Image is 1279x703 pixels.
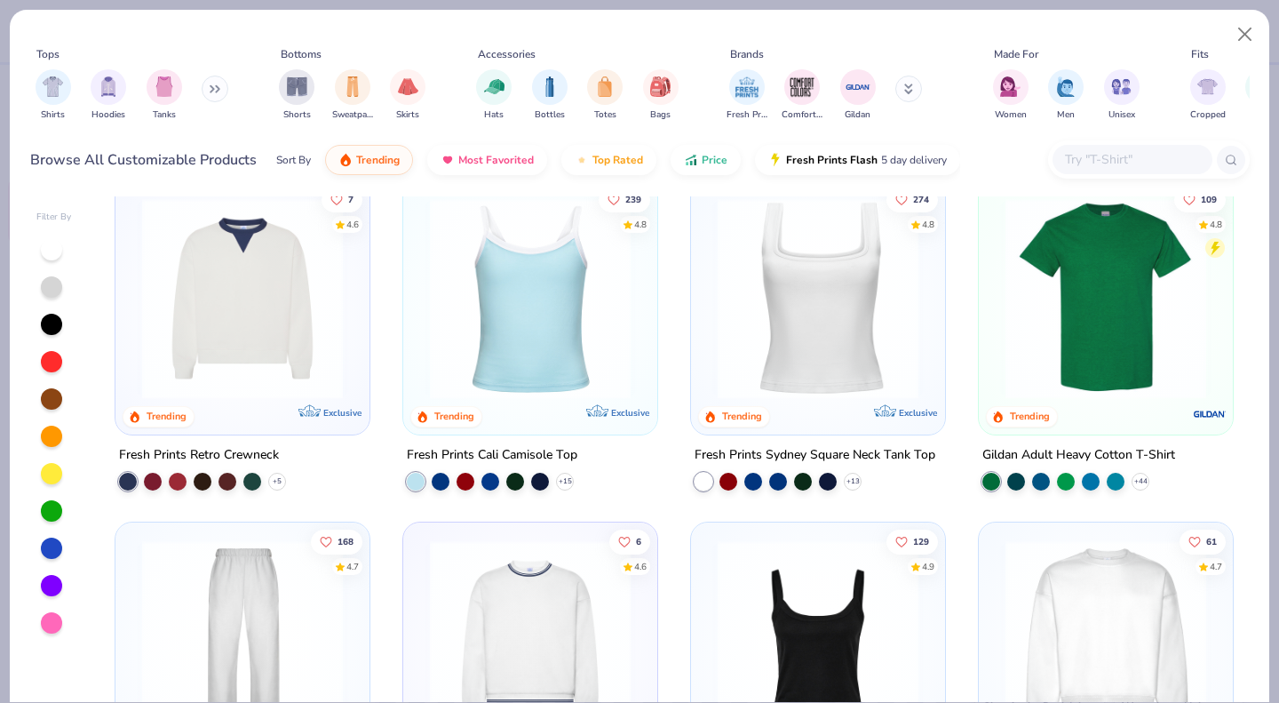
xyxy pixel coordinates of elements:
button: filter button [993,69,1029,122]
button: filter button [727,69,767,122]
img: Shirts Image [43,76,63,97]
button: filter button [91,69,126,122]
span: Trending [356,153,400,167]
button: Trending [325,145,413,175]
button: filter button [279,69,314,122]
span: Fresh Prints [727,108,767,122]
span: Top Rated [592,153,643,167]
img: Bottles Image [540,76,560,97]
img: Unisex Image [1111,76,1132,97]
img: Cropped Image [1197,76,1218,97]
span: Shorts [283,108,311,122]
div: filter for Tanks [147,69,182,122]
button: filter button [782,69,822,122]
div: Fits [1191,46,1209,62]
div: Tops [36,46,60,62]
button: filter button [840,69,876,122]
img: Men Image [1056,76,1076,97]
span: Bottles [535,108,565,122]
span: Men [1057,108,1075,122]
img: flash.gif [768,153,782,167]
button: Most Favorited [427,145,547,175]
div: filter for Hoodies [91,69,126,122]
div: filter for Cropped [1190,69,1226,122]
img: Skirts Image [398,76,418,97]
div: Filter By [36,211,72,224]
img: most_fav.gif [441,153,455,167]
img: Shorts Image [287,76,307,97]
span: Gildan [845,108,870,122]
div: filter for Sweatpants [332,69,373,122]
button: filter button [476,69,512,122]
button: filter button [332,69,373,122]
div: Sort By [276,152,311,168]
div: filter for Fresh Prints [727,69,767,122]
button: Top Rated [561,145,656,175]
button: filter button [390,69,425,122]
span: Unisex [1108,108,1135,122]
button: filter button [532,69,568,122]
div: filter for Gildan [840,69,876,122]
span: Hats [484,108,504,122]
div: filter for Unisex [1104,69,1140,122]
button: filter button [1104,69,1140,122]
input: Try "T-Shirt" [1063,149,1200,170]
span: Sweatpants [332,108,373,122]
span: Tanks [153,108,176,122]
div: Made For [994,46,1038,62]
div: filter for Hats [476,69,512,122]
img: Bags Image [650,76,670,97]
img: Gildan Image [845,74,871,100]
span: Fresh Prints Flash [786,153,878,167]
span: Bags [650,108,671,122]
div: filter for Comfort Colors [782,69,822,122]
button: Price [671,145,741,175]
button: filter button [1048,69,1084,122]
img: TopRated.gif [575,153,589,167]
img: Hats Image [484,76,504,97]
div: filter for Bags [643,69,679,122]
span: Hoodies [91,108,125,122]
img: trending.gif [338,153,353,167]
button: Close [1228,18,1262,52]
button: filter button [1190,69,1226,122]
div: filter for Bottles [532,69,568,122]
div: filter for Shorts [279,69,314,122]
div: Browse All Customizable Products [30,149,257,171]
span: Most Favorited [458,153,534,167]
span: Totes [594,108,616,122]
button: filter button [587,69,623,122]
img: Fresh Prints Image [734,74,760,100]
span: Shirts [41,108,65,122]
button: filter button [643,69,679,122]
div: filter for Totes [587,69,623,122]
img: Sweatpants Image [343,76,362,97]
span: 5 day delivery [881,150,947,171]
img: Totes Image [595,76,615,97]
span: Skirts [396,108,419,122]
img: Hoodies Image [99,76,118,97]
img: Comfort Colors Image [789,74,815,100]
img: Women Image [1000,76,1021,97]
div: filter for Shirts [36,69,71,122]
button: filter button [147,69,182,122]
div: Bottoms [281,46,322,62]
button: filter button [36,69,71,122]
span: Women [995,108,1027,122]
img: Tanks Image [155,76,174,97]
div: filter for Women [993,69,1029,122]
div: filter for Men [1048,69,1084,122]
div: Brands [730,46,764,62]
span: Cropped [1190,108,1226,122]
button: Fresh Prints Flash5 day delivery [755,145,960,175]
div: Accessories [478,46,536,62]
span: Price [702,153,727,167]
div: filter for Skirts [390,69,425,122]
span: Comfort Colors [782,108,822,122]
